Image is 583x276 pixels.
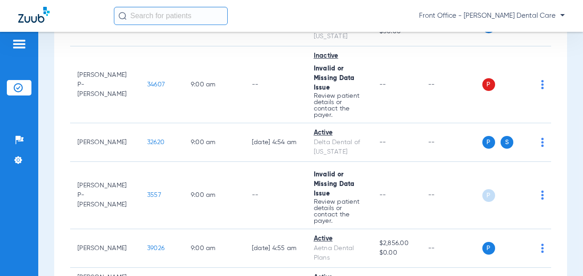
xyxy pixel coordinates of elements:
[482,136,495,149] span: P
[421,162,482,229] td: --
[482,242,495,255] span: P
[245,123,307,162] td: [DATE] 4:54 AM
[147,192,161,198] span: 3557
[70,123,140,162] td: [PERSON_NAME]
[541,80,544,89] img: group-dot-blue.svg
[314,128,365,138] div: Active
[379,139,386,146] span: --
[314,65,355,91] span: Invalid or Missing Data Issue
[482,78,495,91] span: P
[541,138,544,147] img: group-dot-blue.svg
[379,239,414,248] span: $2,856.00
[184,123,245,162] td: 9:00 AM
[184,229,245,268] td: 9:00 AM
[379,248,414,258] span: $0.00
[245,229,307,268] td: [DATE] 4:55 AM
[70,46,140,123] td: [PERSON_NAME] P-[PERSON_NAME]
[421,123,482,162] td: --
[12,39,26,50] img: hamburger-icon
[314,138,365,157] div: Delta Dental of [US_STATE]
[379,81,386,88] span: --
[421,229,482,268] td: --
[314,199,365,224] p: Review patient details or contact the payer.
[70,162,140,229] td: [PERSON_NAME] P-[PERSON_NAME]
[314,51,365,61] div: Inactive
[114,7,228,25] input: Search for patients
[537,232,583,276] iframe: Chat Widget
[419,11,565,20] span: Front Office - [PERSON_NAME] Dental Care
[147,245,164,251] span: 39026
[314,244,365,263] div: Aetna Dental Plans
[421,46,482,123] td: --
[184,46,245,123] td: 9:00 AM
[314,171,355,197] span: Invalid or Missing Data Issue
[245,162,307,229] td: --
[482,189,495,202] span: P
[314,93,365,118] p: Review patient details or contact the payer.
[70,229,140,268] td: [PERSON_NAME]
[314,234,365,244] div: Active
[245,46,307,123] td: --
[18,7,50,23] img: Zuub Logo
[118,12,127,20] img: Search Icon
[541,191,544,200] img: group-dot-blue.svg
[501,136,513,149] span: S
[147,139,164,146] span: 32620
[147,81,165,88] span: 34607
[379,192,386,198] span: --
[184,162,245,229] td: 9:00 AM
